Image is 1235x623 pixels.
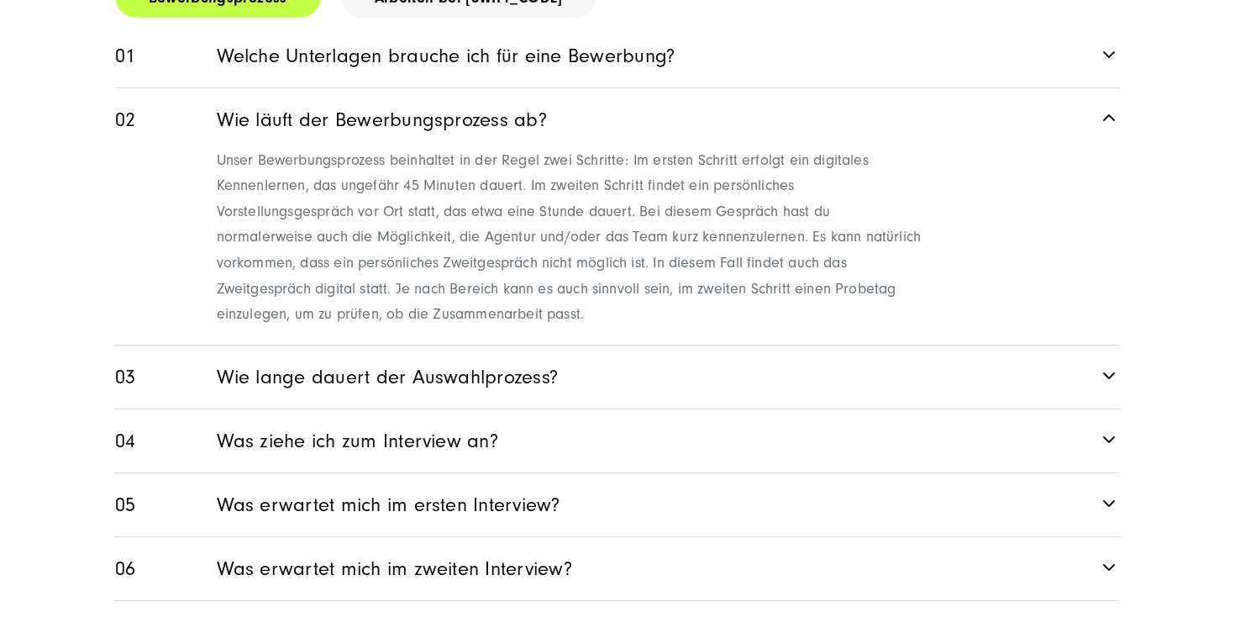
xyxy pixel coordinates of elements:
[115,537,1121,600] a: Was erwartet mich im zweiten Interview?
[115,24,1121,87] a: Welche Unterlagen brauche ich für eine Bewerbung?
[115,88,1121,145] a: Wie läuft der Bewerbungsprozess ab?
[115,346,1121,409] a: Wie lange dauert der Auswahlprozess?
[217,148,928,328] p: Unser Bewerbungsprozess beinhaltet in der Regel zwei Schritte: Im ersten Schritt erfolgt ein digi...
[115,409,1121,473] a: Was ziehe ich zum Interview an?
[115,473,1121,536] a: Was erwartet mich im ersten Interview?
